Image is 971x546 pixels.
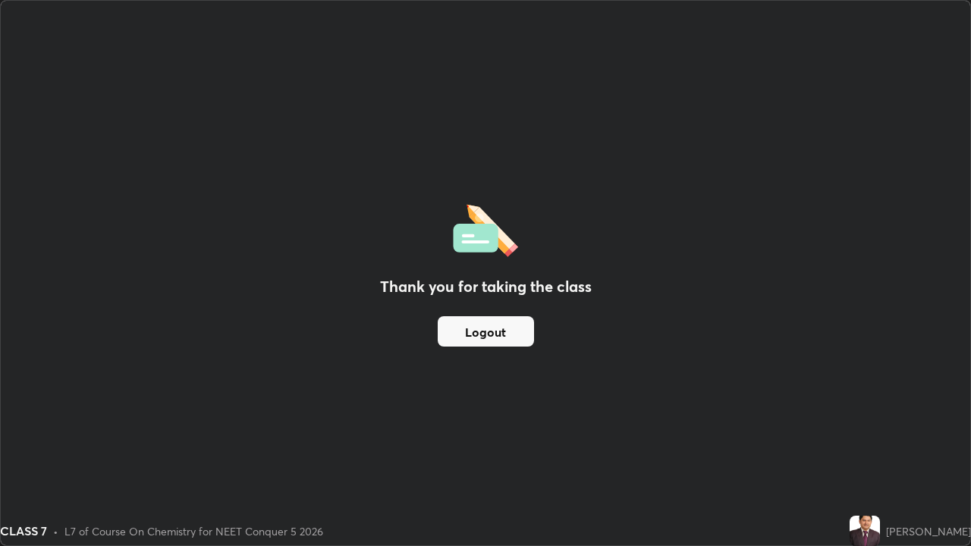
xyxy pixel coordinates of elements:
button: Logout [438,316,534,347]
img: 682439f971974016be8beade0d312caf.jpg [850,516,880,546]
img: offlineFeedback.1438e8b3.svg [453,199,518,257]
div: [PERSON_NAME] [886,523,971,539]
div: L7 of Course On Chemistry for NEET Conquer 5 2026 [64,523,323,539]
div: • [53,523,58,539]
h2: Thank you for taking the class [380,275,592,298]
